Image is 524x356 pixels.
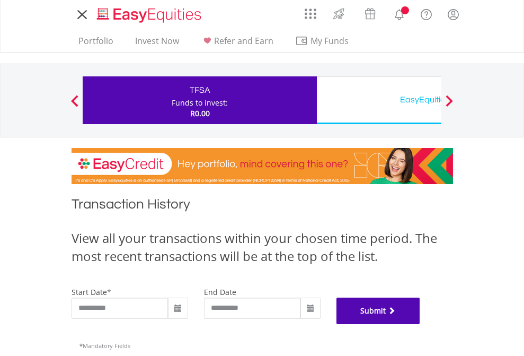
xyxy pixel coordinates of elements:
[64,100,85,111] button: Previous
[95,6,206,24] img: EasyEquities_Logo.png
[131,36,183,52] a: Invest Now
[386,3,413,24] a: Notifications
[172,98,228,108] div: Funds to invest:
[440,3,467,26] a: My Profile
[361,5,379,22] img: vouchers-v2.svg
[439,100,460,111] button: Next
[354,3,386,22] a: Vouchers
[197,36,278,52] a: Refer and Earn
[305,8,316,20] img: grid-menu-icon.svg
[190,108,210,118] span: R0.00
[413,3,440,24] a: FAQ's and Support
[93,3,206,24] a: Home page
[74,36,118,52] a: Portfolio
[330,5,348,22] img: thrive-v2.svg
[214,35,273,47] span: Refer and Earn
[72,195,453,219] h1: Transaction History
[336,298,420,324] button: Submit
[79,342,130,350] span: Mandatory Fields
[295,34,365,48] span: My Funds
[72,229,453,266] div: View all your transactions within your chosen time period. The most recent transactions will be a...
[298,3,323,20] a: AppsGrid
[204,287,236,297] label: end date
[72,148,453,184] img: EasyCredit Promotion Banner
[89,83,310,98] div: TFSA
[72,287,107,297] label: start date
